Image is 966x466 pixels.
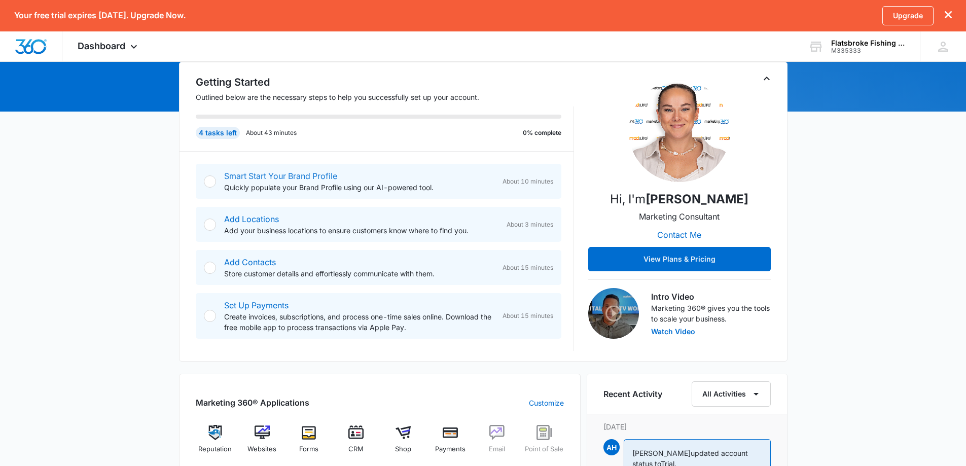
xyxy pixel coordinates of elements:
[761,73,773,85] button: Toggle Collapse
[224,182,494,193] p: Quickly populate your Brand Profile using our AI-powered tool.
[588,247,771,271] button: View Plans & Pricing
[224,171,337,181] a: Smart Start Your Brand Profile
[384,425,423,461] a: Shop
[507,220,553,229] span: About 3 minutes
[247,444,276,454] span: Websites
[196,127,240,139] div: 4 tasks left
[78,41,125,51] span: Dashboard
[395,444,411,454] span: Shop
[478,425,517,461] a: Email
[632,449,691,457] span: [PERSON_NAME]
[529,398,564,408] a: Customize
[246,128,297,137] p: About 43 minutes
[651,291,771,303] h3: Intro Video
[503,311,553,320] span: About 15 minutes
[525,425,564,461] a: Point of Sale
[196,425,235,461] a: Reputation
[62,31,155,61] div: Dashboard
[196,75,574,90] h2: Getting Started
[629,81,730,182] img: Jordan Savage
[435,444,466,454] span: Payments
[692,381,771,407] button: All Activities
[523,128,561,137] p: 0% complete
[588,288,639,339] img: Intro Video
[198,444,232,454] span: Reputation
[224,214,279,224] a: Add Locations
[224,268,494,279] p: Store customer details and effortlessly communicate with them.
[224,257,276,267] a: Add Contacts
[431,425,470,461] a: Payments
[610,190,748,208] p: Hi, I'm
[290,425,329,461] a: Forms
[299,444,318,454] span: Forms
[196,397,309,409] h2: Marketing 360® Applications
[647,223,711,247] button: Contact Me
[489,444,505,454] span: Email
[503,263,553,272] span: About 15 minutes
[242,425,281,461] a: Websites
[603,421,771,432] p: [DATE]
[651,303,771,324] p: Marketing 360® gives you the tools to scale your business.
[603,388,662,400] h6: Recent Activity
[14,11,186,20] p: Your free trial expires [DATE]. Upgrade Now.
[646,192,748,206] strong: [PERSON_NAME]
[831,47,905,54] div: account id
[348,444,364,454] span: CRM
[337,425,376,461] a: CRM
[651,328,695,335] button: Watch Video
[503,177,553,186] span: About 10 minutes
[882,6,934,25] a: Upgrade
[196,92,574,102] p: Outlined below are the necessary steps to help you successfully set up your account.
[525,444,563,454] span: Point of Sale
[945,11,952,20] button: dismiss this dialog
[639,210,720,223] p: Marketing Consultant
[831,39,905,47] div: account name
[603,439,620,455] span: AH
[224,311,494,333] p: Create invoices, subscriptions, and process one-time sales online. Download the free mobile app t...
[224,300,289,310] a: Set Up Payments
[224,225,498,236] p: Add your business locations to ensure customers know where to find you.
